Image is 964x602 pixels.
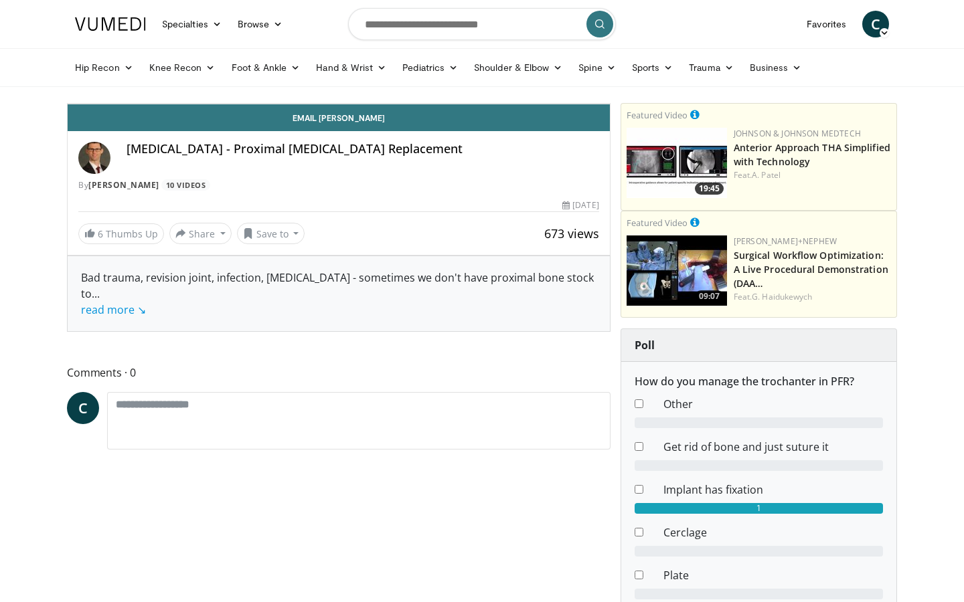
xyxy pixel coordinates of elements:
div: By [78,179,599,191]
span: 6 [98,227,103,240]
div: Bad trauma, revision joint, infection, [MEDICAL_DATA] - sometimes we don't have proximal bone sto... [81,270,596,318]
a: 19:45 [627,128,727,198]
span: 673 views [544,225,599,241]
img: 06bb1c17-1231-4454-8f12-6191b0b3b81a.150x105_q85_crop-smart_upscale.jpg [627,128,727,198]
a: Favorites [799,11,854,37]
strong: Poll [635,338,655,353]
span: 09:07 [695,290,724,302]
button: Share [169,223,232,244]
a: [PERSON_NAME] [88,179,159,191]
span: Comments 0 [67,364,611,381]
dd: Cerclage [653,524,893,540]
dd: Plate [653,567,893,583]
div: Feat. [734,291,891,303]
a: [PERSON_NAME]+Nephew [734,235,837,247]
img: bcfc90b5-8c69-4b20-afee-af4c0acaf118.150x105_q85_crop-smart_upscale.jpg [627,235,727,306]
a: Surgical Workflow Optimization: A Live Procedural Demonstration (DAA… [734,249,888,290]
a: Foot & Ankle [224,54,309,81]
a: Business [742,54,810,81]
input: Search topics, interventions [348,8,616,40]
a: read more ↘ [81,302,146,317]
a: Hand & Wrist [308,54,394,81]
a: Specialties [154,11,230,37]
a: Knee Recon [141,54,224,81]
div: Feat. [734,169,891,181]
small: Featured Video [627,109,688,121]
button: Save to [237,223,305,244]
a: Trauma [681,54,742,81]
a: Hip Recon [67,54,141,81]
h6: How do you manage the trochanter in PFR? [635,375,883,388]
div: 1 [635,503,883,514]
a: 6 Thumbs Up [78,223,164,244]
span: 19:45 [695,183,724,195]
dd: Other [653,396,893,412]
a: 09:07 [627,235,727,306]
a: Sports [624,54,681,81]
a: Spine [570,54,623,81]
a: Browse [230,11,291,37]
small: Featured Video [627,217,688,229]
a: Anterior Approach THA Simplified with Technology [734,141,890,168]
a: Shoulder & Elbow [466,54,570,81]
a: A. Patel [752,169,781,181]
a: C [862,11,889,37]
a: G. Haidukewych [752,291,812,302]
a: Johnson & Johnson MedTech [734,128,861,139]
a: Email [PERSON_NAME] [68,104,610,131]
h4: [MEDICAL_DATA] - Proximal [MEDICAL_DATA] Replacement [127,142,599,157]
dd: Implant has fixation [653,482,893,498]
img: Avatar [78,142,110,174]
a: 10 Videos [161,179,210,191]
dd: Get rid of bone and just suture it [653,439,893,455]
img: VuMedi Logo [75,17,146,31]
div: [DATE] [562,199,598,211]
a: C [67,392,99,424]
a: Pediatrics [394,54,466,81]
